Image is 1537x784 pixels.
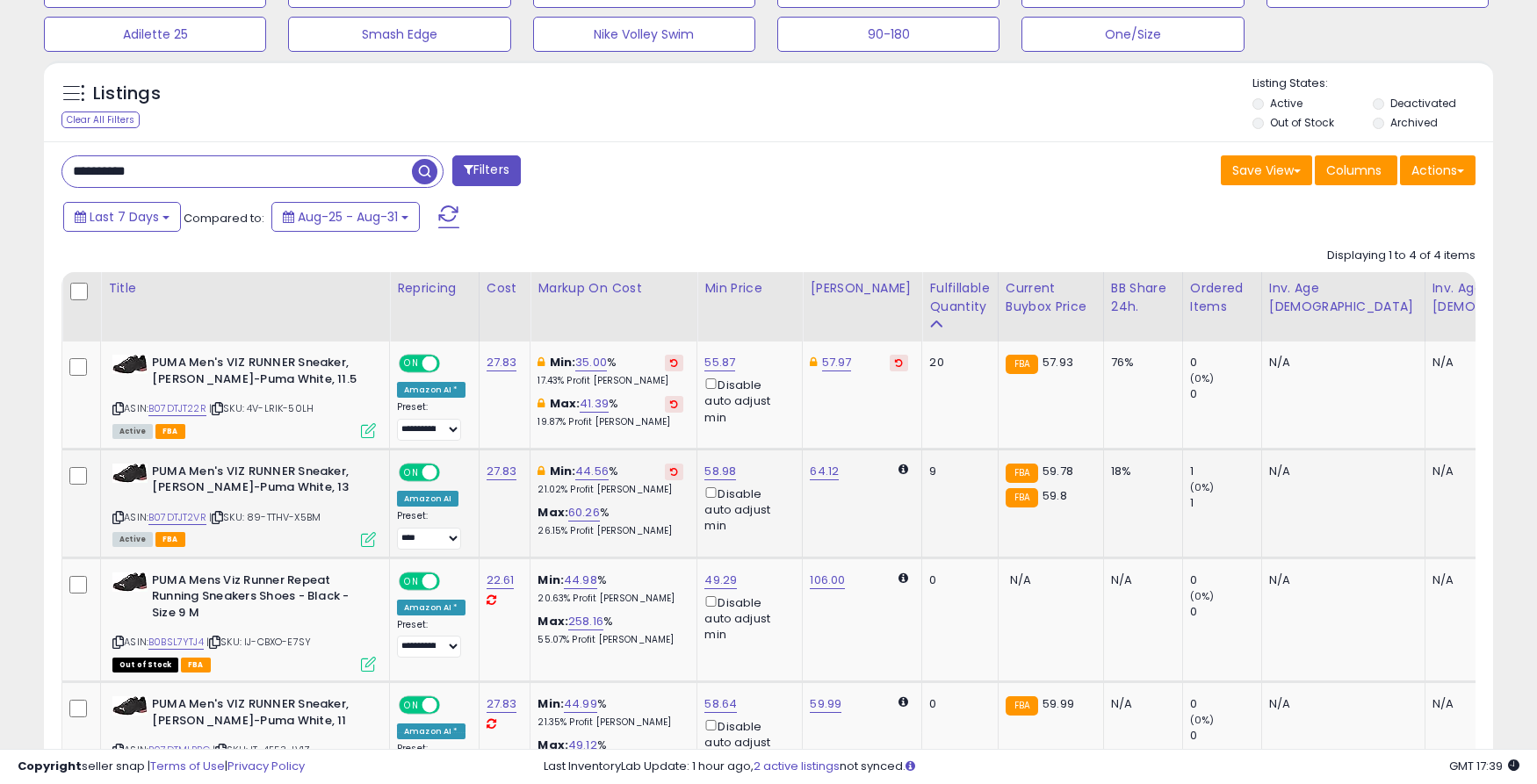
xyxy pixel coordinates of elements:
[155,532,185,547] span: FBA
[538,593,683,605] p: 20.63% Profit [PERSON_NAME]
[810,279,914,298] div: [PERSON_NAME]
[487,695,517,713] a: 27.83
[1190,713,1215,727] small: (0%)
[155,424,185,439] span: FBA
[1010,572,1031,588] span: N/A
[1269,279,1418,316] div: Inv. Age [DEMOGRAPHIC_DATA]
[1400,155,1476,185] button: Actions
[1269,572,1411,588] div: N/A
[810,695,841,713] a: 59.99
[1190,495,1261,511] div: 1
[1043,487,1067,504] span: 59.8
[1190,589,1215,603] small: (0%)
[929,279,990,316] div: Fulfillable Quantity
[150,758,225,774] a: Terms of Use
[108,279,382,298] div: Title
[1269,696,1411,712] div: N/A
[44,17,266,52] button: Adilette 25
[152,355,365,392] b: PUMA Men's VIZ RUNNER Sneaker, [PERSON_NAME]-Puma White, 11.5
[1190,728,1261,744] div: 0
[112,572,376,670] div: ASIN:
[400,464,422,479] span: ON
[1190,696,1261,712] div: 0
[704,484,789,535] div: Disable auto adjust min
[452,155,521,186] button: Filters
[1190,572,1261,588] div: 0
[397,382,465,398] div: Amazon AI *
[397,510,465,550] div: Preset:
[271,202,420,232] button: Aug-25 - Aug-31
[533,17,755,52] button: Nike Volley Swim
[1190,371,1215,385] small: (0%)
[1270,96,1302,111] label: Active
[112,464,376,545] div: ASIN:
[538,464,683,496] div: %
[1315,155,1397,185] button: Columns
[568,613,603,630] a: 258.16
[1270,115,1334,130] label: Out of Stock
[1006,696,1038,716] small: FBA
[538,355,683,387] div: %
[1111,355,1169,370] div: 76%
[544,759,1520,775] div: Last InventoryLab Update: 1 hour ago, not synced.
[538,572,564,588] b: Min:
[1390,96,1456,111] label: Deactivated
[1111,464,1169,479] div: 18%
[437,573,465,588] span: OFF
[400,573,422,588] span: ON
[1043,354,1073,370] span: 57.93
[487,279,523,298] div: Cost
[397,279,472,298] div: Repricing
[1190,604,1261,620] div: 0
[538,572,683,605] div: %
[487,354,517,371] a: 27.83
[580,395,609,413] a: 41.39
[704,354,735,371] a: 55.87
[575,463,609,480] a: 44.56
[538,375,683,387] p: 17.43% Profit [PERSON_NAME]
[397,619,465,658] div: Preset:
[704,593,789,644] div: Disable auto adjust min
[929,355,984,370] div: 20
[1021,17,1244,52] button: One/Size
[1190,464,1261,479] div: 1
[538,696,683,729] div: %
[1111,696,1169,712] div: N/A
[810,572,845,589] a: 106.00
[487,463,517,480] a: 27.83
[754,758,840,774] a: 2 active listings
[704,375,789,426] div: Disable auto adjust min
[397,401,465,441] div: Preset:
[112,572,148,592] img: 314tslkn5aL._SL40_.jpg
[777,17,999,52] button: 90-180
[1190,480,1215,494] small: (0%)
[929,696,984,712] div: 0
[112,658,178,673] span: All listings that are currently out of stock and unavailable for purchase on Amazon
[152,696,365,733] b: PUMA Men's VIZ RUNNER Sneaker, [PERSON_NAME]-Puma White, 11
[93,82,161,106] h5: Listings
[538,279,689,298] div: Markup on Cost
[1190,386,1261,402] div: 0
[1326,162,1382,179] span: Columns
[1006,488,1038,507] small: FBA
[1190,279,1254,316] div: Ordered Items
[704,716,789,767] div: Disable auto adjust min
[538,504,568,521] b: Max:
[437,698,465,713] span: OFF
[810,463,839,480] a: 64.12
[298,208,398,226] span: Aug-25 - Aug-31
[63,202,181,232] button: Last 7 Days
[397,600,465,615] div: Amazon AI *
[61,111,140,128] div: Clear All Filters
[1006,355,1038,374] small: FBA
[152,464,365,500] b: PUMA Men's VIZ RUNNER Sneaker, [PERSON_NAME]-Puma White, 13
[550,354,576,370] b: Min:
[1111,572,1169,588] div: N/A
[112,464,148,483] img: 314tslkn5aL._SL40_.jpg
[1269,464,1411,479] div: N/A
[18,758,82,774] strong: Copyright
[550,395,581,412] b: Max:
[437,464,465,479] span: OFF
[288,17,510,52] button: Smash Edge
[929,572,984,588] div: 0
